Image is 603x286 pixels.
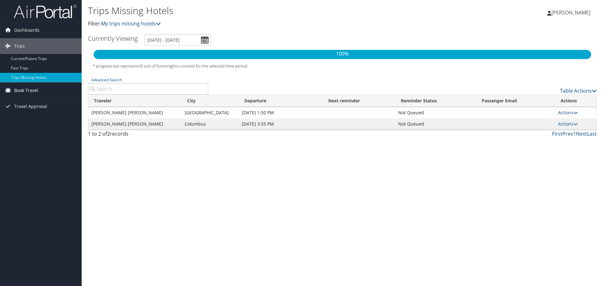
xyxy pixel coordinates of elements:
a: Advanced Search [91,77,122,83]
input: Advanced Search [88,83,208,94]
th: Reminder Status [395,95,476,107]
th: City: activate to sort column ascending [182,95,239,107]
a: Actions [558,110,578,116]
h5: * progress bar represents overnights covered for the selected time period. [93,63,592,69]
input: [DATE] - [DATE] [144,34,210,46]
a: [PERSON_NAME] [547,3,597,22]
a: Table Actions [560,87,597,94]
td: Columbus [182,118,239,130]
div: 1 to 2 of records [88,130,208,141]
p: 100% [94,50,591,58]
img: airportal-logo.png [14,4,77,19]
td: Not Queued [395,118,476,130]
span: Trips [14,38,25,54]
span: 2 [107,130,110,137]
td: [PERSON_NAME] [PERSON_NAME] [88,118,182,130]
td: Not Queued [395,107,476,118]
a: Prev [562,130,573,137]
h3: Currently Viewing [88,34,138,43]
td: [DATE] 1:50 PM [239,107,323,118]
a: Next [576,130,587,137]
span: Book Travel [14,83,38,98]
th: Departure: activate to sort column descending [239,95,323,107]
h1: Trips Missing Hotels [88,4,427,17]
th: Next reminder [323,95,395,107]
span: 0 out of 0 [140,63,159,69]
a: 1 [573,130,576,137]
th: Passenger Email: activate to sort column ascending [476,95,555,107]
span: Travel Approval [14,99,47,114]
a: Actions [558,121,578,127]
a: Last [587,130,597,137]
th: Traveler: activate to sort column ascending [88,95,182,107]
a: My trips missing hotels [101,20,161,27]
p: Filter: [88,20,427,28]
a: First [552,130,562,137]
span: Dashboards [14,22,40,38]
td: [GEOGRAPHIC_DATA] [182,107,239,118]
td: [PERSON_NAME] [PERSON_NAME] [88,107,182,118]
th: Actions [555,95,596,107]
td: [DATE] 3:55 PM [239,118,323,130]
span: [PERSON_NAME] [551,9,590,16]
